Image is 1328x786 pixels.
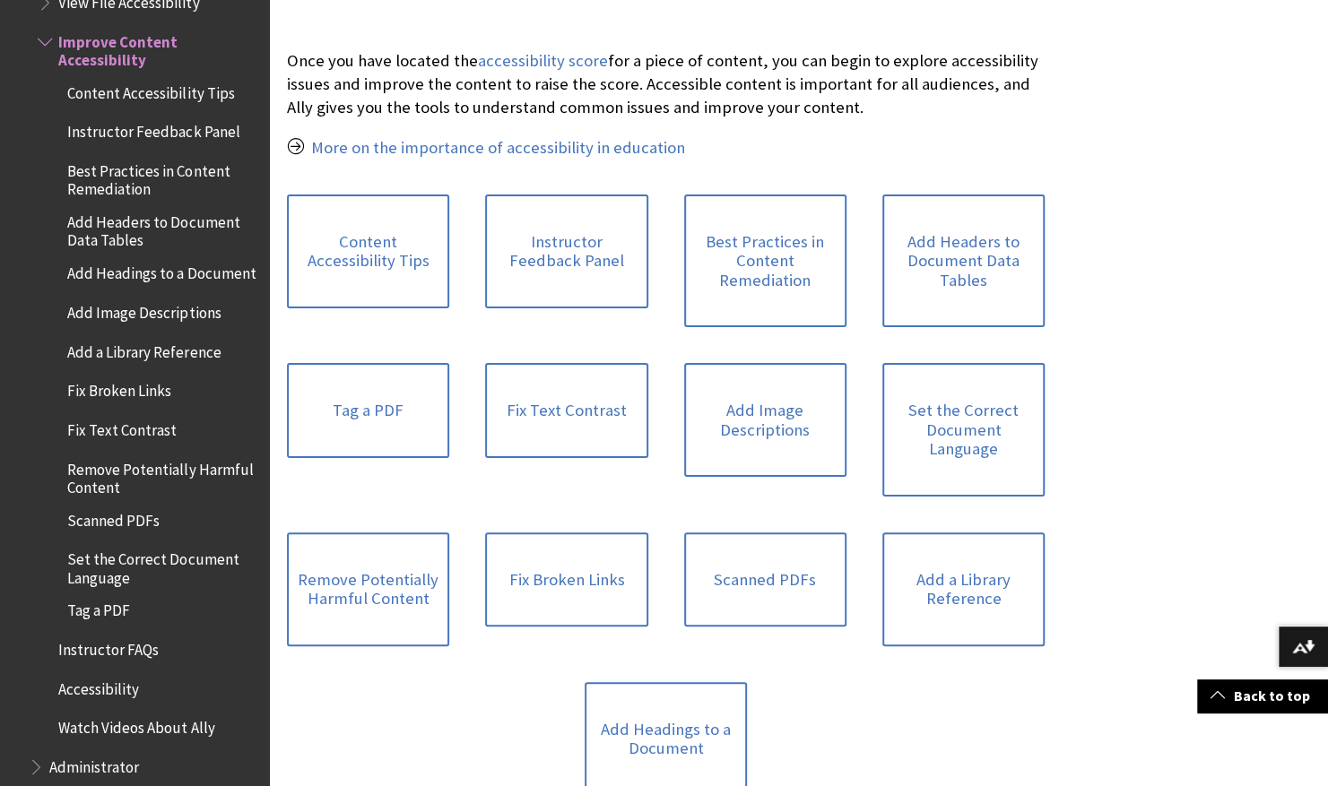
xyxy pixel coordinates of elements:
span: Remove Potentially Harmful Content [67,454,256,497]
span: Tag a PDF [67,596,130,620]
a: Set the Correct Document Language [882,363,1045,497]
a: Tag a PDF [287,363,449,458]
span: Scanned PDFs [67,505,160,530]
a: Content Accessibility Tips [287,194,449,308]
span: Instructor FAQs [58,635,159,659]
span: Accessibility [58,674,139,698]
span: Fix Broken Links [67,376,171,401]
span: Content Accessibility Tips [67,78,234,102]
a: More on the importance of accessibility in education [311,137,685,159]
span: Set the Correct Document Language [67,545,256,587]
span: Watch Videos About Ally [58,713,214,738]
a: Best Practices in Content Remediation [684,194,846,328]
a: Back to top [1197,679,1328,713]
span: Add Headings to a Document [67,259,256,283]
a: Add Headers to Document Data Tables [882,194,1045,328]
span: Instructor Feedback Panel [67,117,239,142]
p: Once you have located the for a piece of content, you can begin to explore accessibility issues a... [287,49,1045,120]
span: Add Headers to Document Data Tables [67,207,256,249]
a: Scanned PDFs [684,532,846,627]
span: Add Image Descriptions [67,298,221,322]
a: Remove Potentially Harmful Content [287,532,449,646]
a: accessibility score [478,50,608,72]
span: Administrator [49,752,139,776]
span: Improve Content Accessibility [58,27,256,69]
a: Instructor Feedback Panel [485,194,647,308]
a: Add Image Descriptions [684,363,846,477]
a: Fix Broken Links [485,532,647,627]
span: Best Practices in Content Remediation [67,156,256,198]
span: Fix Text Contrast [67,415,177,439]
a: Fix Text Contrast [485,363,647,458]
a: Add a Library Reference [882,532,1045,646]
span: Add a Library Reference [67,337,221,361]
